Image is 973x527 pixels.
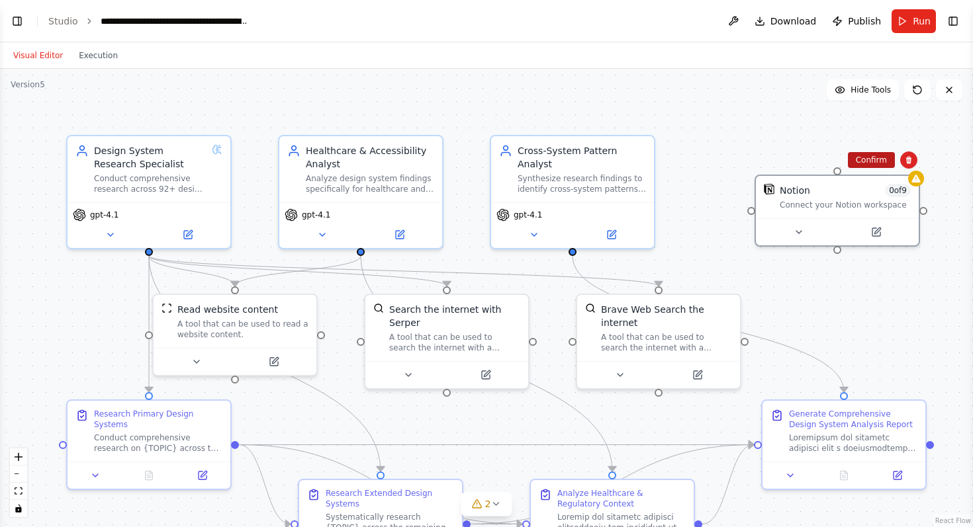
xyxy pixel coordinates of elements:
g: Edge from 656febc8-6f24-44c0-80df-8d86617b2c44 to 1580d61e-3215-4725-a3ad-b7c54f7cc2b5 [142,256,665,286]
div: Loremipsum dol sitametc adipisci elit s doeiusmodtemp, incididunt utlabore etdolo mag {ALIQU}. En... [789,432,917,454]
div: SerperDevToolSearch the internet with SerperA tool that can be used to search the internet with a... [364,294,530,389]
div: A tool that can be used to read a website content. [177,319,308,340]
div: Research Primary Design Systems [94,409,222,430]
g: Edge from 50606b77-20c1-443b-82f5-e7a6adb5d66f to bd494ed7-0909-4f2c-8aab-e36dd68dd834 [228,256,367,286]
button: Open in side panel [150,227,225,243]
g: Edge from 656febc8-6f24-44c0-80df-8d86617b2c44 to df8197cc-a8c4-4a5b-b58e-3eef112d2905 [142,256,387,471]
span: 2 [485,497,491,510]
button: Open in side panel [874,467,920,483]
button: Hide Tools [827,79,899,101]
button: Show left sidebar [8,12,26,30]
g: Edge from 656febc8-6f24-44c0-80df-8d86617b2c44 to 2140cd18-0eed-4848-a5b0-67fcab0381d7 [142,256,156,392]
g: Edge from f0c7c439-df76-4062-bb1e-f3d3fff079e6 to e5cf4df8-077d-46df-9292-6ae434e19b61 [566,256,851,392]
g: Edge from 656febc8-6f24-44c0-80df-8d86617b2c44 to bd494ed7-0909-4f2c-8aab-e36dd68dd834 [142,256,242,286]
div: Read website content [177,303,278,316]
button: toggle interactivity [10,500,27,517]
button: Open in side panel [236,354,311,370]
div: NotionNotion0of9Connect your Notion workspace [755,175,920,247]
button: zoom out [10,466,27,483]
g: Edge from 2140cd18-0eed-4848-a5b0-67fcab0381d7 to e5cf4df8-077d-46df-9292-6ae434e19b61 [239,438,754,452]
button: Open in side panel [179,467,225,483]
button: No output available [816,467,872,483]
span: Download [770,15,817,28]
span: Run [913,15,931,28]
img: Notion [764,184,774,194]
button: Open in side panel [660,367,735,383]
button: zoom in [10,448,27,466]
div: Generate Comprehensive Design System Analysis ReportLoremipsum dol sitametc adipisci elit s doeiu... [761,399,927,490]
div: A tool that can be used to search the internet with a search_query. [601,332,732,353]
div: ScrapeWebsiteToolRead website contentA tool that can be used to read a website content. [152,294,318,376]
button: Open in side panel [574,227,649,243]
g: Edge from 50606b77-20c1-443b-82f5-e7a6adb5d66f to 9ebb6538-02c4-4dea-842a-d1404c936189 [354,256,619,471]
span: gpt-4.1 [302,210,330,220]
img: ScrapeWebsiteTool [162,303,172,313]
div: Healthcare & Accessibility Analyst [306,144,434,171]
div: Version 5 [11,79,45,90]
button: Download [749,9,822,33]
button: Run [892,9,936,33]
button: Open in side panel [448,367,523,383]
button: fit view [10,483,27,500]
div: Conduct comprehensive research on {TOPIC} across the four primary design systems: Apple's Human I... [94,432,222,454]
div: Research Primary Design SystemsConduct comprehensive research on {TOPIC} across the four primary ... [66,399,232,490]
img: BraveSearchTool [585,303,596,313]
div: Brave Web Search the internet [601,303,732,329]
div: React Flow controls [10,448,27,517]
button: No output available [121,467,177,483]
div: Design System Research SpecialistConduct comprehensive research across 92+ design systems to iden... [66,135,232,249]
img: SerperDevTool [373,303,384,313]
button: Confirm [848,152,895,168]
button: Delete node [900,151,917,169]
div: Research Extended Design Systems [326,488,454,509]
div: Analyze Healthcare & Regulatory Context [557,488,686,509]
div: Analyze design system findings specifically for healthcare and regulated industry contexts. Evalu... [306,173,434,194]
div: A tool that can be used to search the internet with a search_query. Supports different search typ... [389,332,520,353]
a: Studio [48,16,78,26]
button: Open in side panel [839,224,913,240]
button: Open in side panel [362,227,437,243]
button: Publish [827,9,886,33]
div: Healthcare & Accessibility AnalystAnalyze design system findings specifically for healthcare and ... [278,135,443,249]
span: Number of enabled actions [885,184,911,197]
div: Connect your Notion workspace [780,200,911,210]
div: Design System Research Specialist [94,144,207,171]
nav: breadcrumb [48,15,250,28]
div: Generate Comprehensive Design System Analysis Report [789,409,917,430]
button: Show right sidebar [944,12,962,30]
span: gpt-4.1 [90,210,118,220]
div: Synthesize research findings to identify cross-system patterns, common approaches, unique impleme... [518,173,646,194]
div: BraveSearchToolBrave Web Search the internetA tool that can be used to search the internet with a... [576,294,741,389]
span: Hide Tools [851,85,891,95]
a: React Flow attribution [935,517,971,524]
button: Execution [71,48,126,63]
span: Publish [848,15,881,28]
button: 2 [461,492,512,516]
div: Conduct comprehensive research across 92+ design systems to identify {TOPIC} patterns, with deep ... [94,173,207,194]
div: Notion [780,184,810,197]
div: Search the internet with Serper [389,303,520,329]
span: gpt-4.1 [514,210,542,220]
div: Cross-System Pattern Analyst [518,144,646,171]
button: Visual Editor [5,48,71,63]
div: Cross-System Pattern AnalystSynthesize research findings to identify cross-system patterns, commo... [490,135,655,249]
g: Edge from 656febc8-6f24-44c0-80df-8d86617b2c44 to 6839acff-7b7b-4669-b074-eecd72f561d8 [142,256,453,286]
